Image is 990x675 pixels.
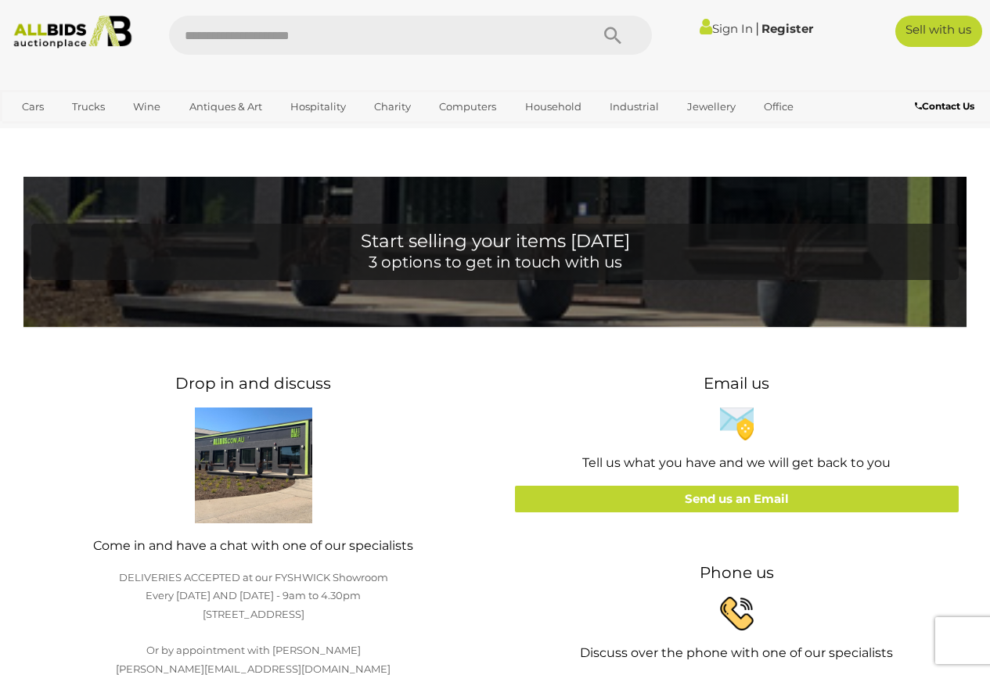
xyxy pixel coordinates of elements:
h2: 3 options to get in touch with us [39,253,951,271]
a: Hospitality [280,94,356,120]
img: allbids-frontview-384x380.jpg [195,408,312,523]
a: Office [754,94,804,120]
a: [GEOGRAPHIC_DATA] [72,120,203,145]
a: Contact Us [915,98,978,115]
img: phone-384x380.jpg [720,597,754,630]
a: Industrial [599,94,669,120]
a: Sign In [700,21,753,36]
span: | [755,20,759,37]
a: Cars [12,94,54,120]
h2: Phone us [531,564,944,581]
img: Allbids.com.au [7,16,138,48]
a: Send us an Email [515,486,959,513]
b: Contact Us [915,100,974,112]
a: Sports [12,120,64,145]
a: Computers [429,94,506,120]
h4: Come in and have a chat with one of our specialists [47,539,460,553]
a: Jewellery [677,94,746,120]
a: Register [761,21,813,36]
h2: Drop in and discuss [47,375,460,392]
a: Antiques & Art [179,94,272,120]
h4: Tell us what you have and we will get back to you [531,456,944,470]
button: Search [574,16,652,55]
a: Trucks [62,94,115,120]
img: email-secure-384x380.jpg [720,408,754,441]
a: Household [515,94,592,120]
h1: Start selling your items [DATE] [39,232,951,251]
a: Charity [364,94,421,120]
a: Sell with us [895,16,982,47]
h2: Email us [531,375,944,392]
h4: Discuss over the phone with one of our specialists [531,646,944,660]
a: Wine [123,94,171,120]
